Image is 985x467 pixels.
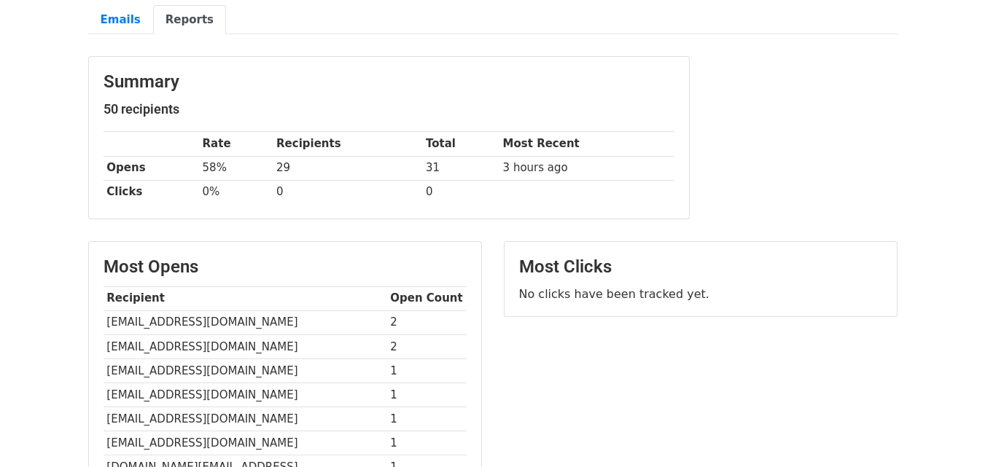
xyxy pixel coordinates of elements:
td: [EMAIL_ADDRESS][DOMAIN_NAME] [104,334,387,358]
th: Rate [199,132,273,156]
td: 58% [199,156,273,180]
td: 1 [387,407,467,431]
th: Clicks [104,180,199,204]
h3: Summary [104,71,674,93]
th: Total [422,132,499,156]
td: 2 [387,334,467,358]
td: 0 [273,180,422,204]
td: 31 [422,156,499,180]
td: 1 [387,382,467,407]
td: [EMAIL_ADDRESS][DOMAIN_NAME] [104,382,387,407]
a: Emails [88,5,153,35]
h3: Most Opens [104,256,467,278]
td: 0 [422,180,499,204]
th: Most Recent [499,132,674,156]
td: 2 [387,310,467,334]
td: 29 [273,156,422,180]
td: [EMAIL_ADDRESS][DOMAIN_NAME] [104,358,387,382]
td: [EMAIL_ADDRESS][DOMAIN_NAME] [104,431,387,455]
th: Open Count [387,286,467,310]
td: 0% [199,180,273,204]
td: [EMAIL_ADDRESS][DOMAIN_NAME] [104,310,387,334]
td: 1 [387,431,467,455]
p: No clicks have been tracked yet. [519,286,882,302]
a: Reports [153,5,226,35]
td: [EMAIL_ADDRESS][DOMAIN_NAME] [104,407,387,431]
th: Recipient [104,286,387,310]
th: Opens [104,156,199,180]
iframe: Chat Widget [912,397,985,467]
td: 1 [387,358,467,382]
h3: Most Clicks [519,256,882,278]
td: 3 hours ago [499,156,674,180]
h5: 50 recipients [104,101,674,117]
th: Recipients [273,132,422,156]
